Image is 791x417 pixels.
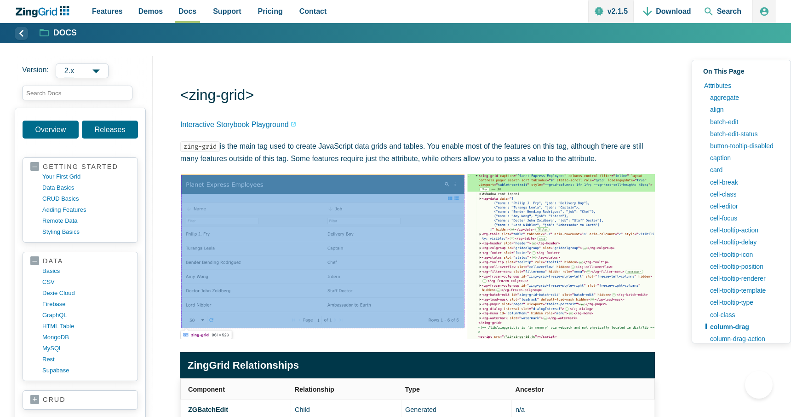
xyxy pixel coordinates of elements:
[705,128,783,140] a: batch-edit-status
[705,92,783,104] a: aggregate
[705,212,783,224] a: cell-focus
[181,379,291,400] th: Component
[705,200,783,212] a: cell-editor
[705,164,783,176] a: card
[92,5,123,17] span: Features
[22,86,132,100] input: search input
[705,272,783,284] a: cell-tooltip-renderer
[30,395,130,405] a: crud
[188,406,228,413] a: ZGBatchEdit
[299,5,327,17] span: Contact
[705,104,783,116] a: align
[15,6,74,17] a: ZingChart Logo. Click to return to the homepage
[291,379,401,400] th: Relationship
[258,5,283,17] span: Pricing
[40,28,77,39] a: Docs
[512,379,655,400] th: Ancestor
[42,310,130,321] a: GraphQL
[30,162,130,171] a: getting started
[42,266,130,277] a: basics
[42,277,130,288] a: CSV
[705,116,783,128] a: batch-edit
[42,299,130,310] a: firebase
[699,80,783,92] a: Attributes
[705,188,783,200] a: cell-class
[42,354,130,365] a: rest
[705,236,783,248] a: cell-tooltip-delay
[705,261,783,272] a: cell-tooltip-position
[705,284,783,296] a: cell-tooltip-template
[705,321,783,333] a: column-drag
[42,226,130,237] a: styling basics
[745,371,773,399] iframe: Help Scout Beacon - Open
[705,224,783,236] a: cell-tooltip-action
[180,141,220,152] code: zing-grid
[180,140,655,165] p: is the main tag used to create JavaScript data grids and tables. You enable most of the features ...
[180,118,296,131] a: Interactive Storybook Playground
[705,152,783,164] a: caption
[180,352,655,378] caption: ZingGrid Relationships
[53,29,77,37] strong: Docs
[42,215,130,226] a: remote data
[42,365,130,376] a: supabase
[213,5,241,17] span: Support
[22,64,49,78] span: Version:
[705,176,783,188] a: cell-break
[42,182,130,193] a: data basics
[42,171,130,182] a: your first grid
[180,86,655,106] h1: <zing-grid>
[705,296,783,308] a: cell-tooltip-type
[180,174,655,339] img: Image of the DOM relationship for the zing-grid web component tag
[401,379,512,400] th: Type
[178,5,196,17] span: Docs
[705,309,783,321] a: col-class
[42,288,130,299] a: dexie cloud
[138,5,163,17] span: Demos
[705,333,783,345] a: column-drag-action
[22,64,145,78] label: Versions
[42,321,130,332] a: HTML table
[82,121,138,139] a: Releases
[705,140,783,152] a: button-tooltip-disabled
[42,332,130,343] a: MongoDB
[30,257,130,266] a: data
[42,193,130,204] a: CRUD basics
[23,121,79,139] a: Overview
[705,249,783,261] a: cell-tooltip-icon
[42,204,130,215] a: adding features
[42,343,130,354] a: MySQL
